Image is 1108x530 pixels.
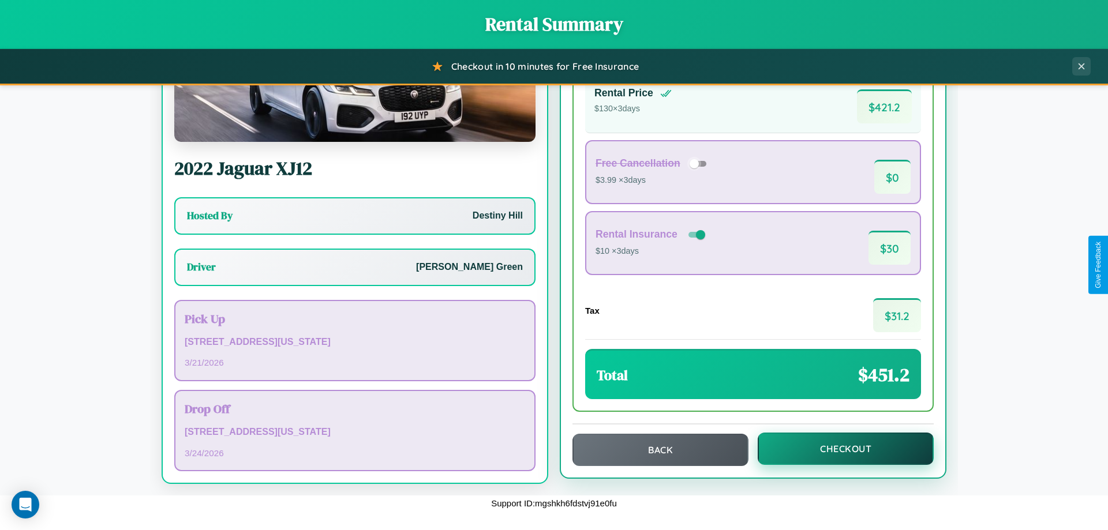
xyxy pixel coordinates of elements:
[174,156,536,181] h2: 2022 Jaguar XJ12
[185,424,525,441] p: [STREET_ADDRESS][US_STATE]
[594,102,672,116] p: $ 130 × 3 days
[858,362,909,388] span: $ 451.2
[596,173,710,188] p: $3.99 × 3 days
[185,334,525,351] p: [STREET_ADDRESS][US_STATE]
[596,244,708,259] p: $10 × 3 days
[594,87,653,99] h4: Rental Price
[185,310,525,327] h3: Pick Up
[187,260,216,274] h3: Driver
[12,491,39,518] div: Open Intercom Messenger
[869,231,911,265] span: $ 30
[596,157,680,170] h4: Free Cancellation
[758,433,934,465] button: Checkout
[491,495,617,511] p: Support ID: mgshkh6fdstvj91e0fu
[451,61,639,72] span: Checkout in 10 minutes for Free Insurance
[1094,242,1102,288] div: Give Feedback
[873,298,921,332] span: $ 31.2
[416,259,523,276] p: [PERSON_NAME] Green
[185,445,525,461] p: 3 / 24 / 2026
[857,89,912,123] span: $ 421.2
[185,400,525,417] h3: Drop Off
[585,306,600,315] h4: Tax
[187,209,233,223] h3: Hosted By
[597,366,628,385] h3: Total
[12,12,1096,37] h1: Rental Summary
[473,208,523,224] p: Destiny Hill
[874,160,911,194] span: $ 0
[596,228,677,240] h4: Rental Insurance
[572,434,748,466] button: Back
[185,355,525,370] p: 3 / 21 / 2026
